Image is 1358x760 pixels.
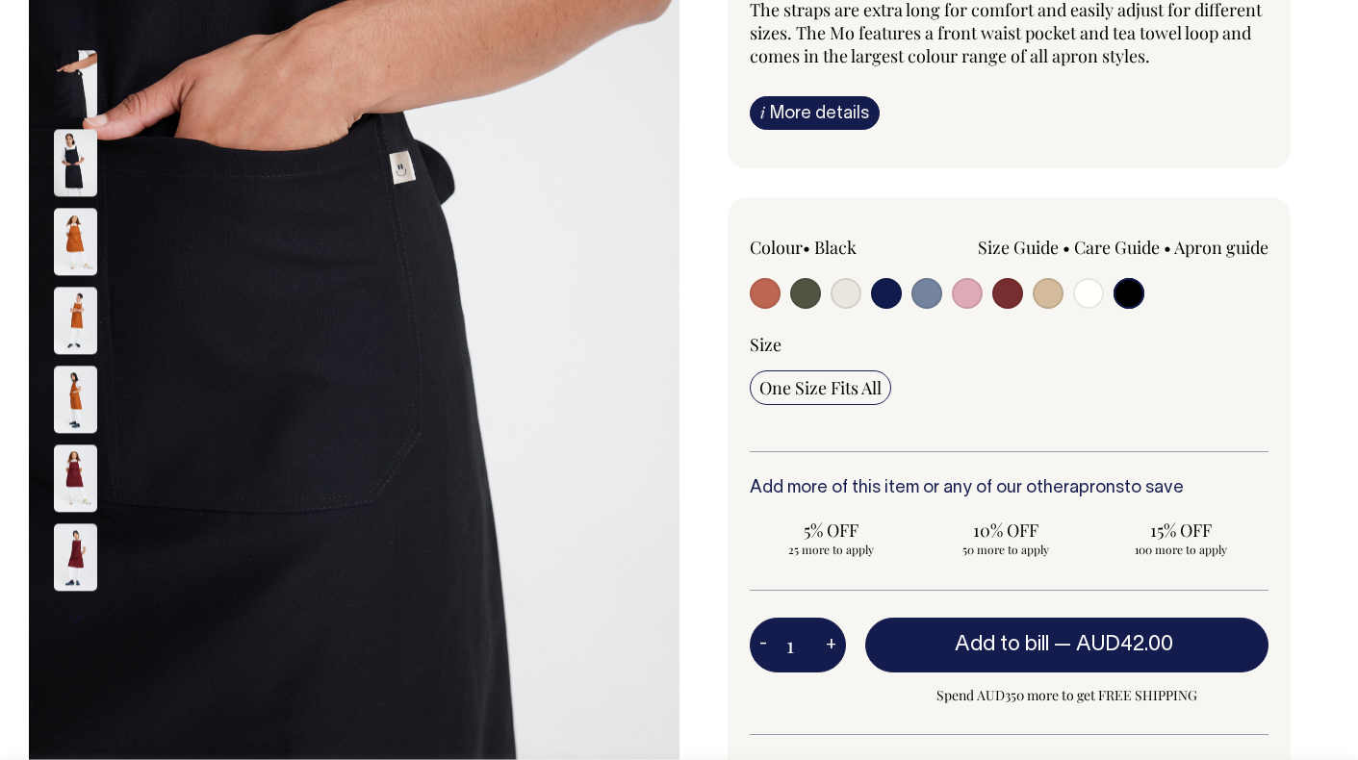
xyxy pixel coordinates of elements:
[750,479,1269,498] h6: Add more of this item or any of our other to save
[750,236,958,259] div: Colour
[865,684,1269,707] span: Spend AUD350 more to get FREE SHIPPING
[54,129,97,196] img: black
[54,523,97,591] img: burgundy
[1174,236,1268,259] a: Apron guide
[759,519,904,542] span: 5% OFF
[1069,480,1124,496] a: aprons
[1063,236,1070,259] span: •
[924,513,1088,563] input: 10% OFF 50 more to apply
[759,376,882,399] span: One Size Fits All
[54,208,97,275] img: rust
[750,370,891,405] input: One Size Fits All
[1164,236,1171,259] span: •
[1109,519,1253,542] span: 15% OFF
[816,626,846,665] button: +
[934,519,1078,542] span: 10% OFF
[1074,236,1160,259] a: Care Guide
[978,236,1059,259] a: Size Guide
[61,2,90,45] button: Previous
[760,102,765,122] span: i
[1054,635,1178,654] span: —
[54,50,97,117] img: black
[54,366,97,433] img: rust
[934,542,1078,557] span: 50 more to apply
[865,618,1269,671] button: Add to bill —AUD42.00
[750,626,777,665] button: -
[54,444,97,512] img: burgundy
[814,236,857,259] label: Black
[750,513,913,563] input: 5% OFF 25 more to apply
[759,542,904,557] span: 25 more to apply
[803,236,810,259] span: •
[1076,635,1173,654] span: AUD42.00
[750,333,1269,356] div: Size
[1099,513,1263,563] input: 15% OFF 100 more to apply
[61,596,90,640] button: Next
[1109,542,1253,557] span: 100 more to apply
[750,96,880,130] a: iMore details
[955,635,1049,654] span: Add to bill
[54,287,97,354] img: rust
